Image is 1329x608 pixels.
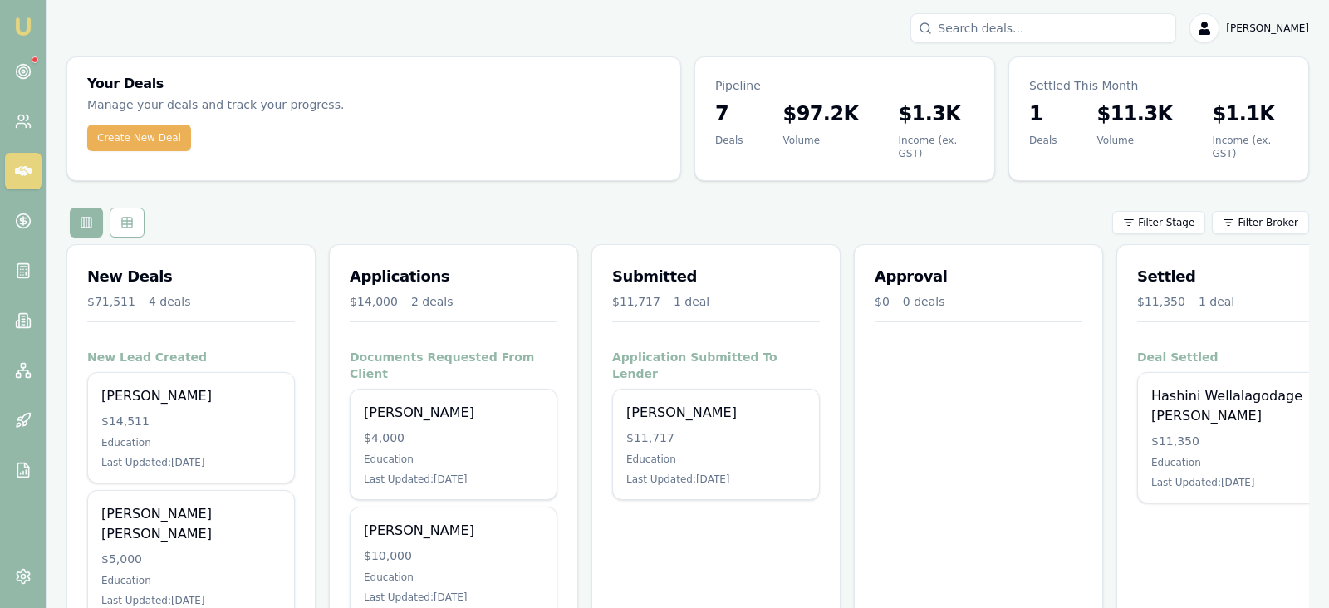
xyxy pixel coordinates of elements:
[898,101,974,127] h3: $1.3K
[1212,134,1288,160] div: Income (ex. GST)
[1112,211,1205,234] button: Filter Stage
[364,591,543,604] div: Last Updated: [DATE]
[87,77,660,91] h3: Your Deals
[1029,134,1057,147] div: Deals
[903,293,945,310] div: 0 deals
[87,125,191,151] button: Create New Deal
[364,429,543,446] div: $4,000
[1226,22,1309,35] span: [PERSON_NAME]
[364,473,543,486] div: Last Updated: [DATE]
[350,265,557,288] h3: Applications
[87,96,512,115] p: Manage your deals and track your progress.
[350,349,557,382] h4: Documents Requested From Client
[364,453,543,466] div: Education
[101,413,281,429] div: $14,511
[1029,101,1057,127] h3: 1
[626,403,806,423] div: [PERSON_NAME]
[87,293,135,310] div: $71,511
[715,101,743,127] h3: 7
[101,574,281,587] div: Education
[350,293,398,310] div: $14,000
[875,293,890,310] div: $0
[898,134,974,160] div: Income (ex. GST)
[674,293,709,310] div: 1 deal
[411,293,454,310] div: 2 deals
[1138,216,1194,229] span: Filter Stage
[87,265,295,288] h3: New Deals
[1199,293,1234,310] div: 1 deal
[101,594,281,607] div: Last Updated: [DATE]
[612,293,660,310] div: $11,717
[783,134,859,147] div: Volume
[626,473,806,486] div: Last Updated: [DATE]
[612,265,820,288] h3: Submitted
[875,265,1082,288] h3: Approval
[783,101,859,127] h3: $97.2K
[13,17,33,37] img: emu-icon-u.png
[1238,216,1298,229] span: Filter Broker
[101,386,281,406] div: [PERSON_NAME]
[101,436,281,449] div: Education
[101,456,281,469] div: Last Updated: [DATE]
[910,13,1176,43] input: Search deals
[626,453,806,466] div: Education
[715,77,974,94] p: Pipeline
[1097,101,1173,127] h3: $11.3K
[364,547,543,564] div: $10,000
[612,349,820,382] h4: Application Submitted To Lender
[87,349,295,365] h4: New Lead Created
[1137,293,1185,310] div: $11,350
[101,504,281,544] div: [PERSON_NAME] [PERSON_NAME]
[626,429,806,446] div: $11,717
[1212,101,1288,127] h3: $1.1K
[149,293,191,310] div: 4 deals
[101,551,281,567] div: $5,000
[364,403,543,423] div: [PERSON_NAME]
[1212,211,1309,234] button: Filter Broker
[364,571,543,584] div: Education
[715,134,743,147] div: Deals
[1029,77,1288,94] p: Settled This Month
[364,521,543,541] div: [PERSON_NAME]
[1097,134,1173,147] div: Volume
